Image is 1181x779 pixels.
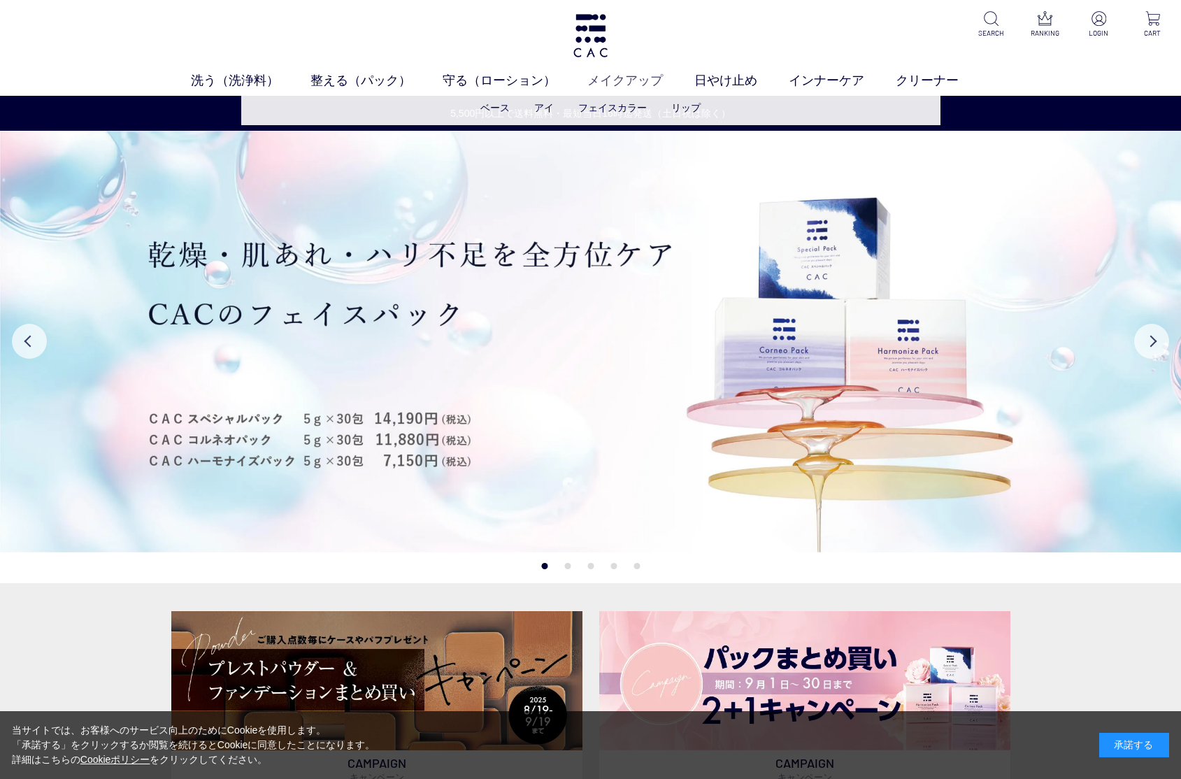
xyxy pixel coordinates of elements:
button: Previous [12,324,47,359]
img: パックキャンペーン2+1 [599,611,1010,750]
a: 洗う（洗浄料） [191,71,310,90]
a: アイ [534,102,554,113]
a: 整える（パック） [310,71,443,90]
a: LOGIN [1082,11,1116,38]
img: ベースメイクキャンペーン [171,611,582,750]
p: RANKING [1028,28,1062,38]
a: 日やけ止め [694,71,789,90]
img: logo [571,14,609,57]
a: SEARCH [974,11,1008,38]
a: RANKING [1028,11,1062,38]
button: Next [1134,324,1169,359]
a: 守る（ローション） [443,71,587,90]
button: 1 of 5 [541,563,547,569]
div: 承諾する [1099,733,1169,757]
a: メイクアップ [587,71,694,90]
p: LOGIN [1082,28,1116,38]
button: 5 of 5 [634,563,640,569]
div: 当サイトでは、お客様へのサービス向上のためにCookieを使用します。 「承諾する」をクリックするか閲覧を続けるとCookieに同意したことになります。 詳細はこちらの をクリックしてください。 [12,723,375,767]
a: 5,500円以上で送料無料・最短当日16時迄発送（土日祝は除く） [1,106,1180,121]
a: Cookieポリシー [80,754,150,765]
button: 2 of 5 [564,563,571,569]
a: ベース [480,102,510,113]
a: インナーケア [789,71,896,90]
button: 4 of 5 [610,563,617,569]
p: CART [1136,28,1170,38]
button: 3 of 5 [587,563,594,569]
a: フェイスカラー [578,102,647,113]
a: クリーナー [896,71,990,90]
a: CART [1136,11,1170,38]
a: リップ [671,102,701,113]
p: SEARCH [974,28,1008,38]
